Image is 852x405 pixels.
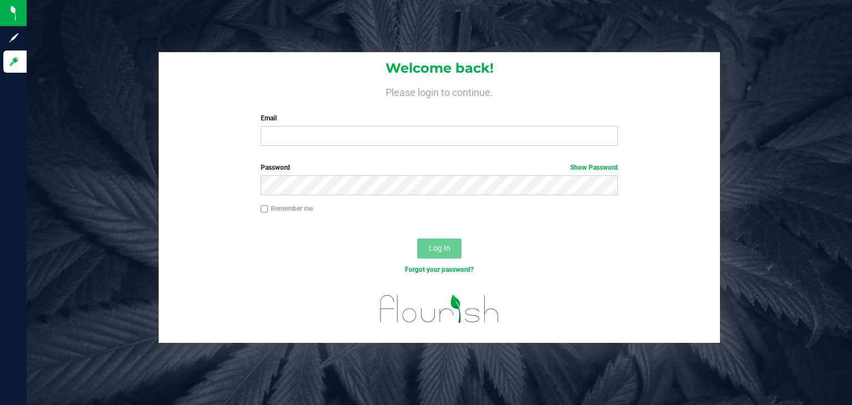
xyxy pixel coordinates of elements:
input: Remember me [261,205,268,213]
span: Log In [429,244,450,252]
img: flourish_logo.svg [369,286,510,331]
a: Show Password [570,164,618,171]
a: Forgot your password? [405,266,474,274]
h1: Welcome back! [159,61,720,75]
h4: Please login to continue. [159,84,720,98]
inline-svg: Sign up [8,32,19,43]
span: Password [261,164,290,171]
label: Email [261,113,618,123]
button: Log In [417,239,461,259]
label: Remember me [261,204,313,214]
inline-svg: Log in [8,56,19,67]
